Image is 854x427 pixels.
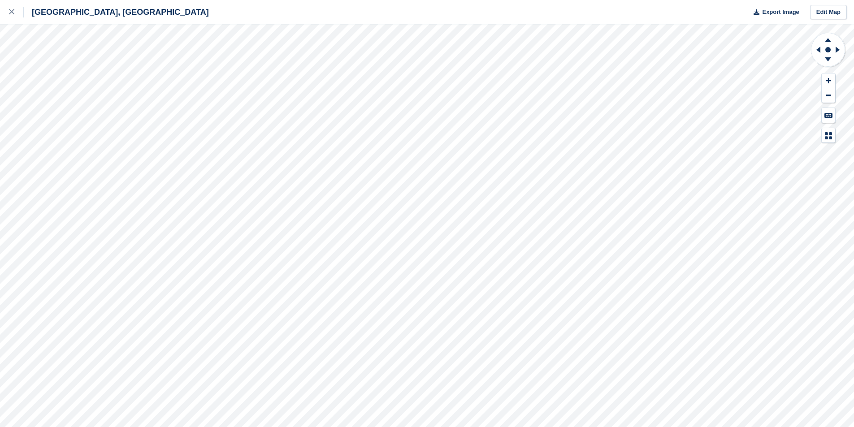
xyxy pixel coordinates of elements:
span: Export Image [762,8,799,17]
button: Keyboard Shortcuts [822,108,835,123]
button: Zoom Out [822,88,835,103]
button: Map Legend [822,128,835,143]
button: Export Image [748,5,799,20]
a: Edit Map [810,5,847,20]
div: [GEOGRAPHIC_DATA], [GEOGRAPHIC_DATA] [24,7,209,17]
button: Zoom In [822,73,835,88]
